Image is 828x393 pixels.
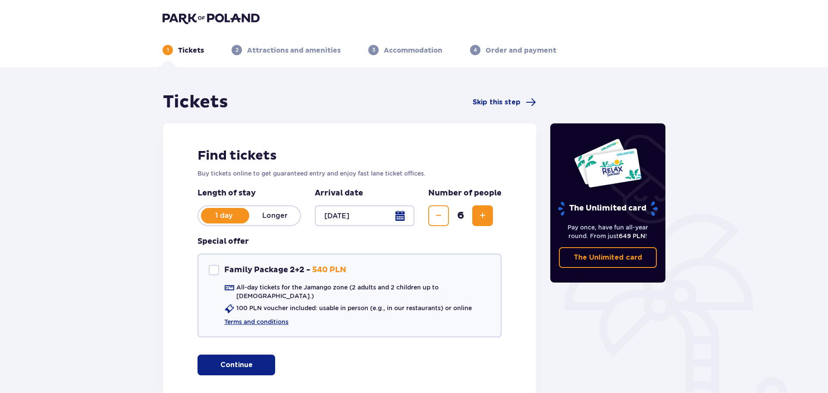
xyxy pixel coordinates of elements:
[574,138,642,188] img: Two entry cards to Suntago with the word 'UNLIMITED RELAX', featuring a white background with tro...
[198,148,502,164] h2: Find tickets
[574,253,642,262] p: The Unlimited card
[163,45,204,55] div: 1Tickets
[220,360,253,370] p: Continue
[249,211,300,220] p: Longer
[557,201,659,216] p: The Unlimited card
[224,265,310,275] p: Family Package 2+2 -
[486,46,556,55] p: Order and payment
[315,188,363,198] p: Arrival date
[470,45,556,55] div: 4Order and payment
[619,233,645,239] span: 649 PLN
[384,46,442,55] p: Accommodation
[236,283,490,300] p: All-day tickets for the Jamango zone (2 adults and 2 children up to [DEMOGRAPHIC_DATA].)
[163,12,260,24] img: Park of Poland logo
[451,209,470,222] span: 6
[559,223,657,240] p: Pay once, have fun all-year round. From just !
[472,205,493,226] button: Increase
[428,188,502,198] p: Number of people
[198,211,249,220] p: 1 day
[232,45,341,55] div: 2Attractions and amenities
[236,304,472,312] p: 100 PLN voucher included: usable in person (e.g., in our restaurants) or online
[473,97,521,107] span: Skip this step
[474,46,477,54] p: 4
[198,236,249,247] h3: Special offer
[224,318,289,326] a: Terms and conditions
[428,205,449,226] button: Decrease
[178,46,204,55] p: Tickets
[559,247,657,268] a: The Unlimited card
[167,46,169,54] p: 1
[235,46,238,54] p: 2
[163,91,228,113] h1: Tickets
[312,265,346,275] p: 540 PLN
[473,97,536,107] a: Skip this step
[198,188,301,198] p: Length of stay
[368,45,442,55] div: 3Accommodation
[247,46,341,55] p: Attractions and amenities
[372,46,375,54] p: 3
[198,355,275,375] button: Continue
[198,169,502,178] p: Buy tickets online to get guaranteed entry and enjoy fast lane ticket offices.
